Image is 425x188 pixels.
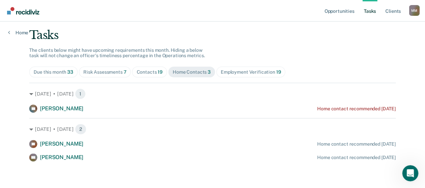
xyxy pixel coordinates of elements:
span: [PERSON_NAME] [40,105,83,112]
span: 19 [276,69,281,75]
img: Recidiviz [7,7,39,14]
span: 19 [158,69,163,75]
span: [PERSON_NAME] [40,141,83,147]
iframe: Intercom live chat [402,165,418,181]
div: Contacts [136,69,163,75]
a: Home [8,30,28,36]
span: 7 [124,69,127,75]
div: Home contact recommended [DATE] [317,141,396,147]
span: 3 [208,69,211,75]
div: Due this month [34,69,73,75]
button: Profile dropdown button [409,5,420,16]
div: [DATE] • [DATE] 2 [29,124,396,135]
span: 1 [75,88,86,99]
div: Home Contacts [173,69,211,75]
div: M M [409,5,420,16]
span: 2 [75,124,86,135]
div: Home contact recommended [DATE] [317,106,396,112]
div: Home contact recommended [DATE] [317,155,396,160]
div: Employment Verification [221,69,281,75]
div: [DATE] • [DATE] 1 [29,88,396,99]
div: Tasks [29,28,396,42]
span: [PERSON_NAME] [40,154,83,160]
span: The clients below might have upcoming requirements this month. Hiding a below task will not chang... [29,47,205,59]
span: 33 [67,69,73,75]
div: Risk Assessments [83,69,127,75]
